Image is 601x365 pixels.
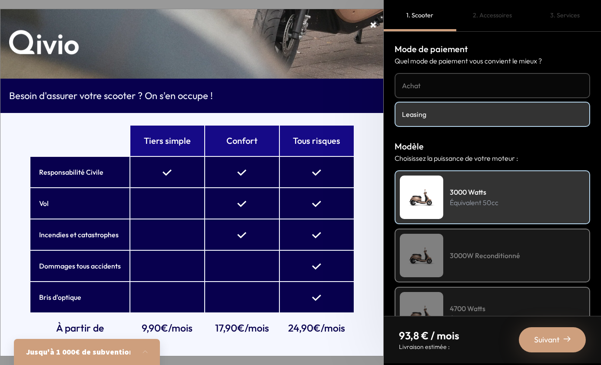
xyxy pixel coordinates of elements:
th: Confort [205,126,279,156]
td: 9,90€/mois [130,313,204,344]
p: Choisissez la puissance de votre moteur : [395,153,590,163]
span: Suivant [534,334,560,346]
h4: 4700 Watts [450,303,500,314]
img: right-arrow-2.png [564,335,571,342]
img: Scooter Leasing [400,176,443,219]
b: Vol [39,199,49,208]
h4: 3000 Watts [450,187,498,197]
p: 93,8 € / mois [399,328,459,342]
h4: Leasing [402,109,583,119]
p: Quel mode de paiement vous convient le mieux ? [395,56,590,66]
span: × [370,16,377,34]
b: Dommages tous accidents [39,262,121,270]
b: Incendies et catastrophes [39,230,119,239]
td: 17,90€/mois [205,313,279,344]
p: Livraison estimée : [399,342,459,351]
td: À partir de [30,313,129,344]
b: Bris d'optique [39,293,81,302]
th: Tous risques [280,126,354,156]
p: Équivalent 50cc [450,197,498,208]
p: Équivalent 125cc [450,314,500,324]
th: Tiers simple [130,126,204,156]
h4: 3000W Reconditionné [450,250,520,261]
h4: Achat [402,80,583,91]
img: Scooter Leasing [400,292,443,335]
h3: Mode de paiement [395,43,590,56]
b: Responsabilité Civile [39,168,103,176]
img: logo qivio [9,27,80,61]
div: Besoin d'assurer votre scooter ? On s'en occupe ! [0,79,383,113]
h3: Modèle [395,140,590,153]
img: Scooter Leasing [400,234,443,277]
a: Achat [395,73,590,98]
td: 24,90€/mois [280,313,354,344]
